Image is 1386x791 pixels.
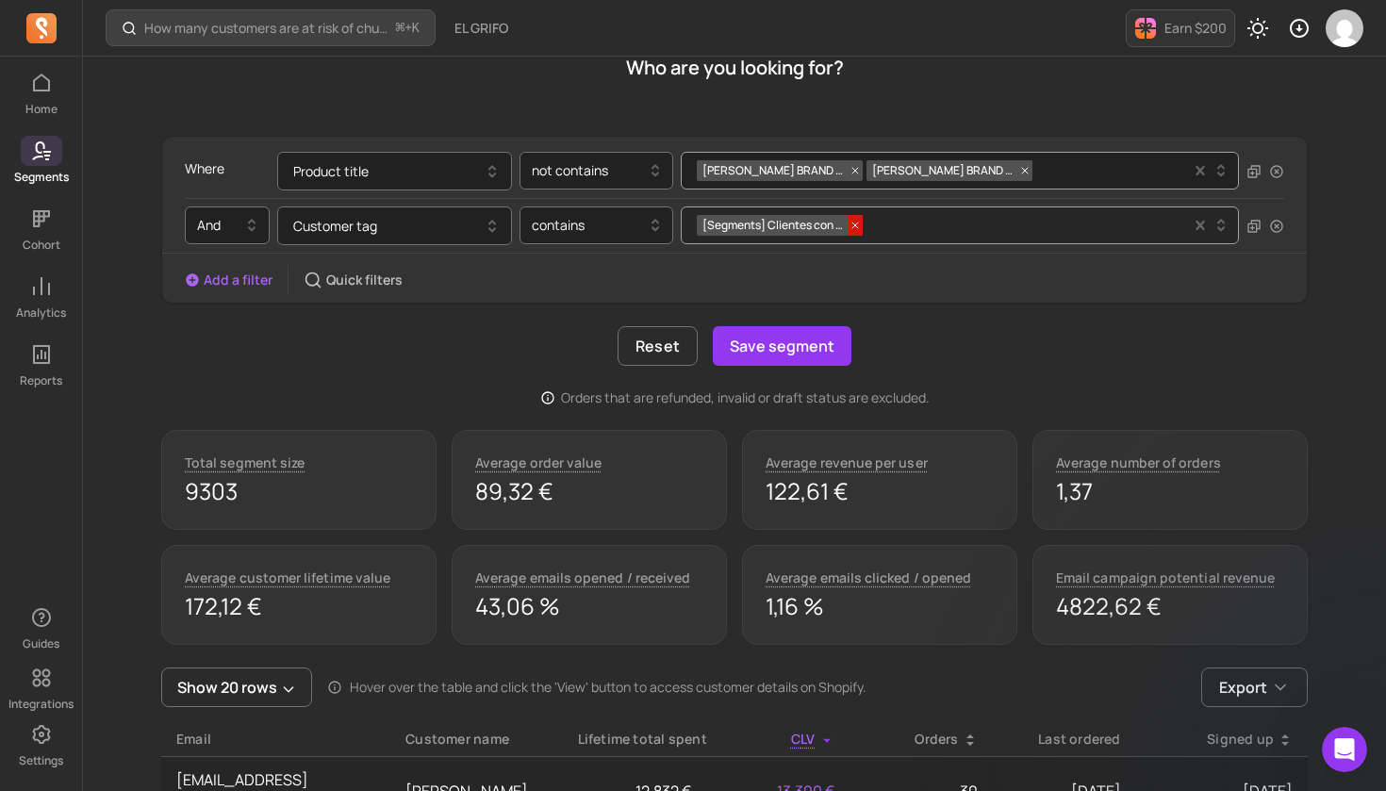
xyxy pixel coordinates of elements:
div: Ask a questionAI Agent and team can help [19,318,358,389]
p: 1,16 % [766,591,994,621]
button: Earn $200 [1126,9,1235,47]
img: avatar [1326,9,1363,47]
kbd: K [412,21,420,36]
iframe: Intercom live chat [1322,727,1367,772]
p: Average revenue per user [766,453,928,472]
p: 4822,62 € [1056,591,1284,621]
span: Search for help [39,417,153,437]
p: How can we help? [38,262,339,294]
p: Cohort [23,238,60,253]
p: Customer name [405,730,547,749]
p: 43,06 % [475,591,703,621]
button: How many customers are at risk of churning?⌘+K [106,9,436,46]
span: Help [299,635,329,649]
span: [PERSON_NAME] BRAND X EL GRIFO | PAÑUELO EDICIÓN LIMITADA + ROSADO DE LÁGRIMA POS [866,160,1017,181]
p: Segments [14,170,69,185]
p: Email campaign potential revenue [1056,569,1275,587]
p: Average customer lifetime value [185,569,390,587]
p: Average emails opened / received [475,569,690,587]
p: Hi [PERSON_NAME][EMAIL_ADDRESS][PERSON_NAME][DOMAIN_NAME] 👋 [38,134,339,262]
span: Home [41,635,84,649]
button: Save segment [713,326,851,366]
p: Guides [23,636,59,651]
img: Profile image for John [296,30,334,68]
p: Hover over the table and click the 'View' button to access customer details on Shopify. [350,678,866,697]
div: How should I create replenishment flows? [27,542,350,577]
p: Integrations [8,697,74,712]
div: Orders [865,730,978,749]
button: Show 20 rows [161,667,312,707]
span: [PERSON_NAME] BRAND X EL GRIFO | PAÑUELO EDICIÓN LIMITADA + ROSADO DE LÁGRIMA [697,160,848,181]
p: 122,61 € [766,476,994,506]
div: Ask a question [39,334,316,354]
div: Signed up [1151,730,1293,749]
span: EL GRIFO [454,19,508,38]
div: AI Agent and team can help [39,354,316,373]
button: [Segments] Clientes con idioma español [681,206,1239,244]
p: 172,12 € [185,591,413,621]
button: Guides [21,599,62,655]
div: How many customers are at risk of churning? [27,487,350,542]
button: Customer tag [277,206,512,245]
span: [Segments] Clientes con idioma español [697,215,848,236]
p: Total segment size [185,453,305,472]
button: Toggle dark mode [1239,9,1277,47]
div: How do I retain first-time buyers? [39,460,316,480]
div: How should I create replenishment flows? [39,550,316,569]
p: 1,37 [1056,476,1284,506]
div: Lifetime total spent [578,730,691,749]
kbd: ⌘ [395,17,405,41]
button: EL GRIFO [443,11,520,45]
span: Messages [157,635,222,649]
div: Which customers are most likely to buy again soon? [27,577,350,632]
button: Product title [277,152,512,190]
p: Average number of orders [1056,453,1221,472]
p: Analytics [16,305,66,321]
p: Average order value [475,453,602,472]
p: How many customers are at risk of churning? [144,19,388,38]
button: Reset [618,326,698,366]
div: Last ordered [1008,730,1121,749]
div: How do I retain first-time buyers? [27,453,350,487]
button: [PERSON_NAME] BRAND X EL GRIFO | PAÑUELO EDICIÓN LIMITADA + ROSADO DE LÁGRIMA[PERSON_NAME] BRAND ... [681,152,1239,190]
button: Search for help [27,407,350,445]
p: Quick filters [326,271,403,289]
button: Messages [125,588,251,664]
p: 9303 [185,476,413,506]
p: Average emails clicked / opened [766,569,971,587]
img: logo [38,36,68,66]
p: Orders that are refunded, invalid or draft status are excluded. [561,388,930,407]
img: Profile image for morris [260,30,298,68]
p: Home [25,102,58,117]
p: Reports [20,373,62,388]
div: How many customers are at risk of churning? [39,495,316,535]
span: + [396,18,420,38]
h1: Who are you looking for? [626,55,844,81]
span: CLV [791,730,816,748]
p: Settings [19,753,63,768]
button: Add a filter [185,271,272,289]
div: Email [176,730,375,749]
p: 89,32 € [475,476,703,506]
p: Earn $200 [1164,19,1227,38]
p: Where [185,152,224,186]
button: Quick filters [304,271,403,289]
div: Which customers are most likely to buy again soon? [39,585,316,624]
button: Help [252,588,377,664]
span: Export [1219,676,1267,699]
button: Export [1201,667,1308,707]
